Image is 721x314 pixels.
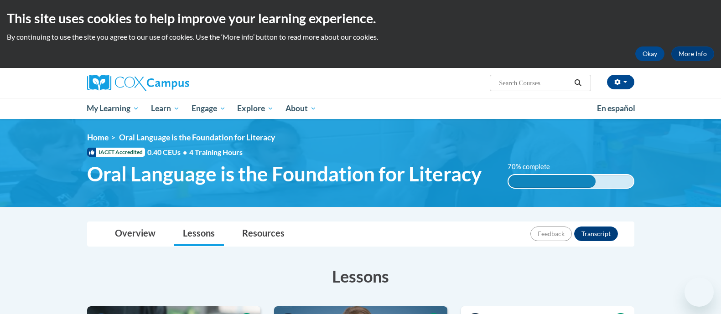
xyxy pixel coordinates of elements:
a: Home [87,133,109,142]
button: Feedback [530,226,572,241]
a: Explore [231,98,280,119]
a: En español [591,99,641,118]
a: Resources [233,222,294,246]
iframe: Button to launch messaging window [685,278,714,307]
a: Engage [186,98,232,119]
span: Explore [237,103,274,114]
span: En español [597,103,635,113]
a: Overview [106,222,165,246]
h3: Lessons [87,265,634,288]
a: Lessons [174,222,224,246]
button: Search [571,77,585,88]
span: Oral Language is the Foundation for Literacy [87,162,482,186]
a: Cox Campus [87,75,260,91]
span: • [183,148,187,156]
label: 70% complete [508,162,560,172]
p: By continuing to use the site you agree to our use of cookies. Use the ‘More info’ button to read... [7,32,714,42]
span: Learn [151,103,180,114]
button: Transcript [574,226,618,241]
h2: This site uses cookies to help improve your learning experience. [7,9,714,27]
a: More Info [671,46,714,61]
img: Cox Campus [87,75,189,91]
span: IACET Accredited [87,148,145,157]
span: Oral Language is the Foundation for Literacy [119,133,275,142]
span: About [285,103,316,114]
span: My Learning [87,103,139,114]
a: Learn [145,98,186,119]
button: Account Settings [607,75,634,89]
a: About [280,98,322,119]
button: Okay [635,46,664,61]
span: 4 Training Hours [189,148,243,156]
div: 70% complete [508,175,596,188]
input: Search Courses [498,77,571,88]
div: Main menu [73,98,648,119]
span: 0.40 CEUs [147,147,189,157]
span: Engage [192,103,226,114]
a: My Learning [81,98,145,119]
